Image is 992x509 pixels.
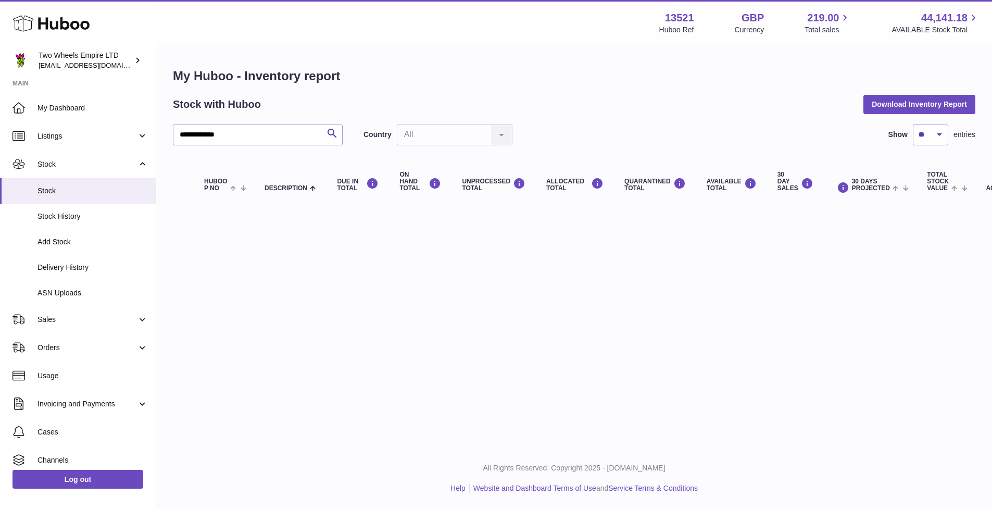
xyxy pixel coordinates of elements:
[37,427,148,437] span: Cases
[37,131,137,141] span: Listings
[37,186,148,196] span: Stock
[173,68,975,84] h1: My Huboo - Inventory report
[37,237,148,247] span: Add Stock
[37,263,148,272] span: Delivery History
[735,25,764,35] div: Currency
[39,51,132,70] div: Two Wheels Empire LTD
[921,11,968,25] span: 44,141.18
[450,484,466,492] a: Help
[891,25,980,35] span: AVAILABLE Stock Total
[953,130,975,140] span: entries
[37,103,148,113] span: My Dashboard
[37,315,137,325] span: Sales
[12,53,28,68] img: justas@twowheelsempire.com
[37,455,148,465] span: Channels
[39,61,153,69] span: [EMAIL_ADDRESS][DOMAIN_NAME]
[204,178,228,192] span: Huboo P no
[546,178,604,192] div: ALLOCATED Total
[891,11,980,35] a: 44,141.18 AVAILABLE Stock Total
[624,178,686,192] div: QUARANTINED Total
[265,185,307,192] span: Description
[37,288,148,298] span: ASN Uploads
[665,11,694,25] strong: 13521
[608,484,698,492] a: Service Terms & Conditions
[927,171,949,192] span: Total stock value
[37,343,137,353] span: Orders
[742,11,764,25] strong: GBP
[888,130,908,140] label: Show
[165,463,984,473] p: All Rights Reserved. Copyright 2025 - [DOMAIN_NAME]
[863,95,975,114] button: Download Inventory Report
[37,212,148,221] span: Stock History
[37,159,137,169] span: Stock
[399,171,441,192] div: ON HAND Total
[473,484,596,492] a: Website and Dashboard Terms of Use
[12,470,143,489] a: Log out
[337,178,379,192] div: DUE IN TOTAL
[707,178,757,192] div: AVAILABLE Total
[659,25,694,35] div: Huboo Ref
[363,130,392,140] label: Country
[777,171,813,192] div: 30 DAY SALES
[807,11,839,25] span: 219.00
[470,483,698,493] li: and
[462,178,525,192] div: UNPROCESSED Total
[37,371,148,381] span: Usage
[805,11,851,35] a: 219.00 Total sales
[852,178,890,192] span: 30 DAYS PROJECTED
[37,399,137,409] span: Invoicing and Payments
[173,97,261,111] h2: Stock with Huboo
[805,25,851,35] span: Total sales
